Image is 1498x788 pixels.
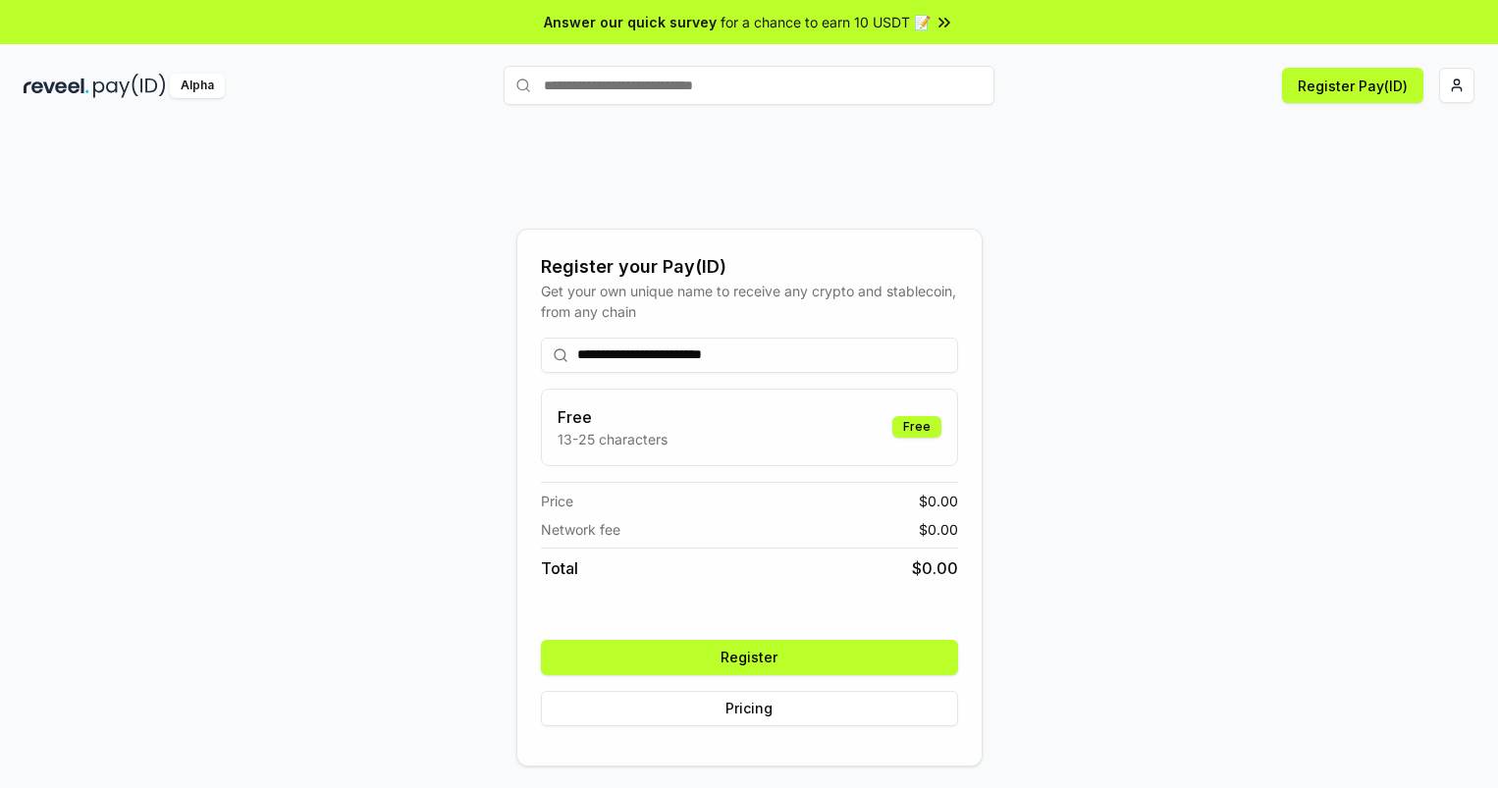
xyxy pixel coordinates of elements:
[541,281,958,322] div: Get your own unique name to receive any crypto and stablecoin, from any chain
[544,12,717,32] span: Answer our quick survey
[892,416,941,438] div: Free
[558,429,668,449] p: 13-25 characters
[541,519,620,540] span: Network fee
[1282,68,1423,103] button: Register Pay(ID)
[541,691,958,726] button: Pricing
[24,74,89,98] img: reveel_dark
[919,519,958,540] span: $ 0.00
[541,491,573,511] span: Price
[541,253,958,281] div: Register your Pay(ID)
[919,491,958,511] span: $ 0.00
[541,556,578,580] span: Total
[170,74,225,98] div: Alpha
[912,556,958,580] span: $ 0.00
[558,405,668,429] h3: Free
[93,74,166,98] img: pay_id
[721,12,931,32] span: for a chance to earn 10 USDT 📝
[541,640,958,675] button: Register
